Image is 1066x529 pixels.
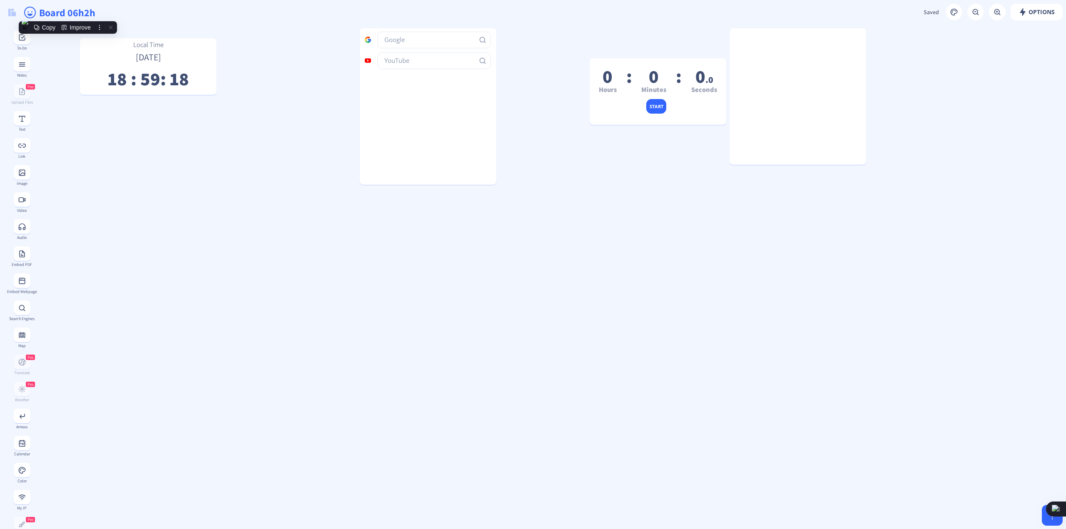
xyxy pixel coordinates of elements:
[7,127,37,132] div: Text
[1019,9,1055,15] span: Options
[7,506,37,510] div: My IP
[7,73,37,77] div: Notes
[478,57,487,65] nb-icon: Search YouTube
[377,32,491,48] input: Google
[365,57,371,64] img: youtube.svg
[8,9,16,16] img: logo.svg
[27,517,33,522] span: Pro
[474,52,491,69] button: Search YouTube
[7,479,37,483] div: Color
[7,425,37,429] div: Arrows
[7,46,37,50] div: To-Do
[478,36,487,44] nb-icon: Search Google
[23,6,37,19] ion-icon: happy outline
[1011,4,1063,20] button: Options
[7,181,37,186] div: Image
[133,40,164,49] span: Local Time
[27,382,33,387] span: Pro
[695,64,713,88] span: 0
[7,289,37,294] div: Embed Webpage
[80,53,217,57] p: [DATE]
[27,84,33,89] span: Pro
[626,72,632,94] span: :
[7,343,37,348] div: Map
[7,208,37,213] div: Video
[7,235,37,240] div: Audio
[7,154,37,159] div: Link
[646,99,667,114] button: start
[27,355,33,360] span: Pro
[924,8,939,16] span: Saved
[365,37,371,43] img: google.svg
[474,32,491,48] button: Search Google
[7,316,37,321] div: Search Engines
[80,75,217,88] p: 18 : 59
[7,452,37,456] div: Calendar
[160,67,189,91] span: : 18
[676,72,682,94] span: :
[649,64,659,88] span: 0
[603,64,613,88] span: 0
[377,52,491,69] input: YouTube
[7,262,37,267] div: Embed PDF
